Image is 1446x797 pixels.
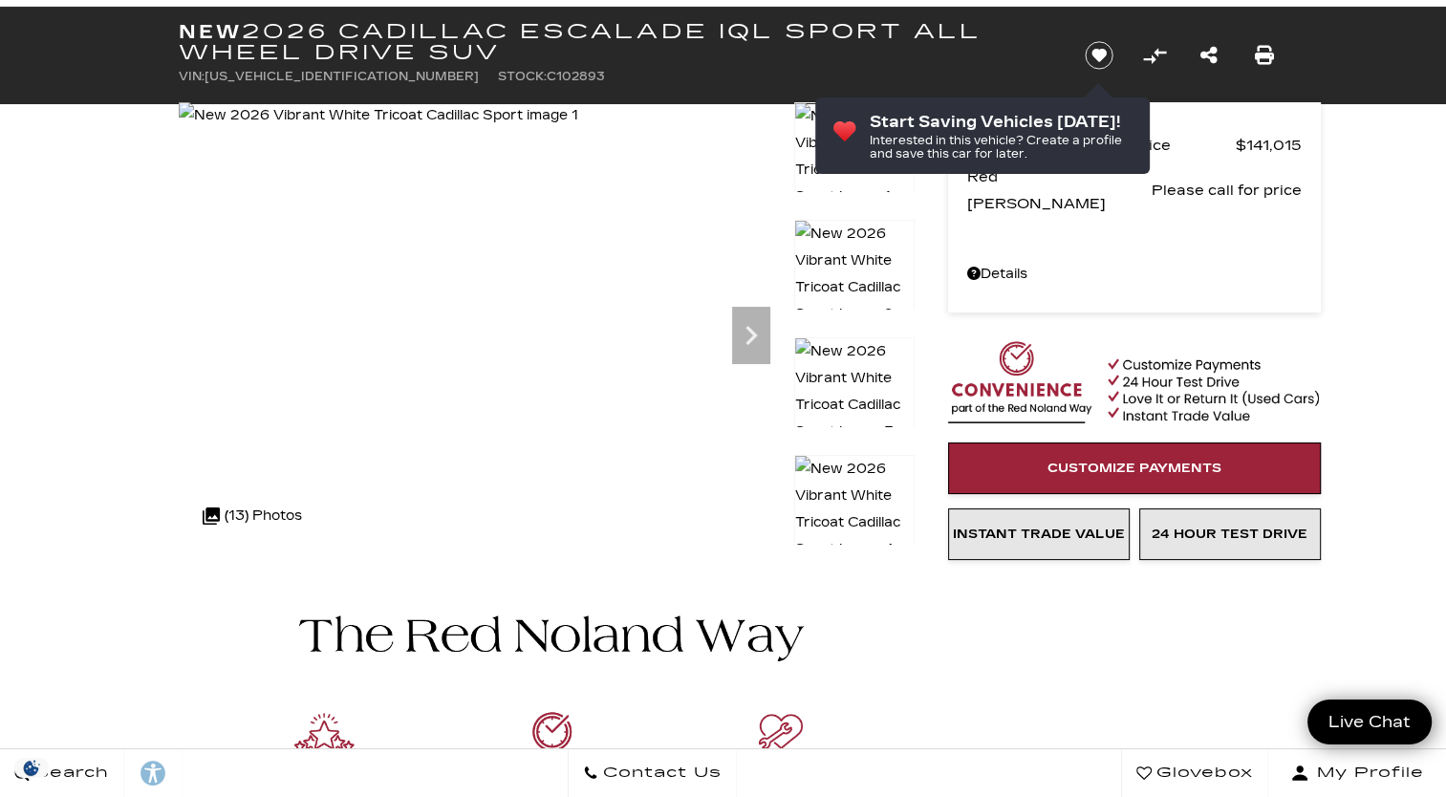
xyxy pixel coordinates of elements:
a: MSRP - Total Vehicle Price $141,015 [967,132,1302,159]
span: Search [30,760,109,786]
span: [US_VEHICLE_IDENTIFICATION_NUMBER] [205,70,479,83]
span: Glovebox [1152,760,1253,786]
span: VIN: [179,70,205,83]
a: Details [967,261,1302,288]
span: Contact Us [598,760,722,786]
span: Please call for price [1152,177,1302,204]
span: MSRP - Total Vehicle Price [967,132,1236,159]
span: Live Chat [1319,711,1420,733]
button: Compare Vehicle [1140,41,1169,70]
span: $141,015 [1236,132,1302,159]
img: New 2026 Vibrant White Tricoat Cadillac Sport image 4 [794,455,915,564]
img: Opt-Out Icon [10,758,54,778]
div: (13) Photos [193,493,312,539]
a: Contact Us [568,749,737,797]
span: C102893 [547,70,605,83]
h1: 2026 Cadillac ESCALADE IQL Sport All Wheel Drive SUV [179,21,1053,63]
span: Customize Payments [1047,461,1221,476]
img: New 2026 Vibrant White Tricoat Cadillac Sport image 1 [794,102,915,211]
a: Print this New 2026 Cadillac ESCALADE IQL Sport All Wheel Drive SUV [1255,42,1274,69]
button: Save vehicle [1078,40,1120,71]
span: Red [PERSON_NAME] [967,163,1152,217]
strong: New [179,20,242,43]
span: My Profile [1309,760,1424,786]
img: New 2026 Vibrant White Tricoat Cadillac Sport image 2 [794,220,915,329]
img: New 2026 Vibrant White Tricoat Cadillac Sport image 3 [794,337,915,446]
a: Customize Payments [948,442,1321,494]
span: Instant Trade Value [953,527,1125,542]
a: Glovebox [1121,749,1268,797]
a: 24 Hour Test Drive [1139,508,1321,560]
a: Share this New 2026 Cadillac ESCALADE IQL Sport All Wheel Drive SUV [1200,42,1218,69]
span: 24 Hour Test Drive [1152,527,1307,542]
a: Instant Trade Value [948,508,1130,560]
section: Click to Open Cookie Consent Modal [10,758,54,778]
span: Stock: [498,70,547,83]
a: Red [PERSON_NAME] Please call for price [967,163,1302,217]
button: Open user profile menu [1268,749,1446,797]
div: Next [732,307,770,364]
img: New 2026 Vibrant White Tricoat Cadillac Sport image 1 [179,102,578,129]
a: Live Chat [1307,700,1432,744]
